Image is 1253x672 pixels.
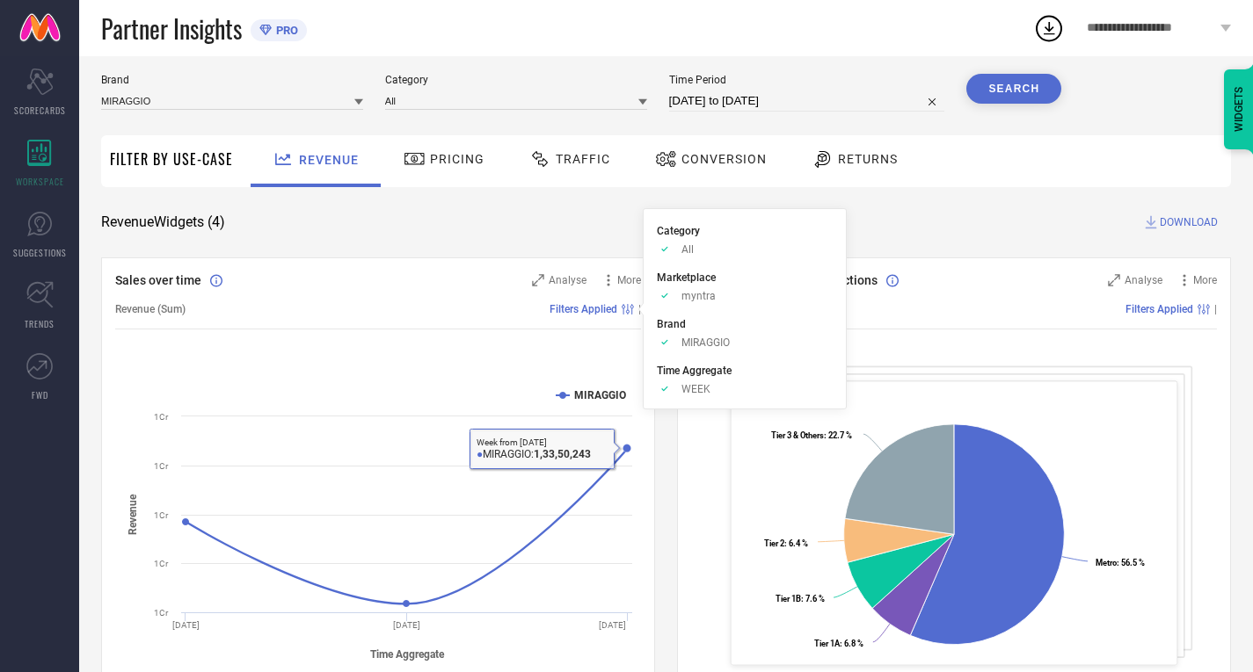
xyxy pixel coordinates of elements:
[771,430,824,440] tspan: Tier 3 & Others
[393,620,420,630] text: [DATE]
[16,175,64,188] span: WORKSPACE
[115,303,186,315] span: Revenue (Sum)
[657,365,732,377] span: Time Aggregate
[1033,12,1065,44] div: Open download list
[370,648,445,661] tspan: Time Aggregate
[154,461,169,471] text: 1Cr
[110,148,233,170] span: Filter By Use-Case
[154,510,169,520] text: 1Cr
[764,538,784,548] tspan: Tier 2
[669,74,945,86] span: Time Period
[430,152,484,166] span: Pricing
[657,318,686,330] span: Brand
[681,383,710,395] span: WEEK
[101,213,225,231] span: Revenue Widgets ( 4 )
[669,90,945,112] input: Select time period
[599,620,626,630] text: [DATE]
[550,303,617,315] span: Filters Applied
[1096,558,1145,567] text: : 56.5 %
[966,74,1061,104] button: Search
[1160,213,1218,231] span: DOWNLOAD
[764,538,808,548] text: : 6.4 %
[154,608,169,618] text: 1Cr
[13,246,67,259] span: SUGGESTIONS
[25,317,55,330] span: TRENDS
[617,274,641,286] span: More
[14,104,66,117] span: SCORECARDS
[681,336,730,349] span: MIRAGGIO
[299,153,359,167] span: Revenue
[115,273,201,287] span: Sales over time
[1126,303,1193,315] span: Filters Applied
[272,24,298,37] span: PRO
[681,152,767,166] span: Conversion
[101,11,242,47] span: Partner Insights
[657,225,700,237] span: Category
[172,620,200,630] text: [DATE]
[814,639,863,648] text: : 6.8 %
[657,271,716,284] span: Marketplace
[127,493,139,534] tspan: Revenue
[1096,558,1117,567] tspan: Metro
[1125,274,1162,286] span: Analyse
[154,559,169,568] text: 1Cr
[776,594,801,603] tspan: Tier 1B
[385,74,647,86] span: Category
[32,388,48,401] span: FWD
[771,430,852,440] text: : 22.7 %
[574,389,626,401] text: MIRAGGIO
[1108,274,1120,286] svg: Zoom
[838,152,898,166] span: Returns
[549,274,586,286] span: Analyse
[556,152,610,166] span: Traffic
[1214,303,1217,315] span: |
[814,639,841,648] tspan: Tier 1A
[681,243,694,256] span: All
[1193,274,1217,286] span: More
[681,290,716,302] span: myntra
[154,412,169,422] text: 1Cr
[776,594,825,603] text: : 7.6 %
[101,74,363,86] span: Brand
[532,274,544,286] svg: Zoom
